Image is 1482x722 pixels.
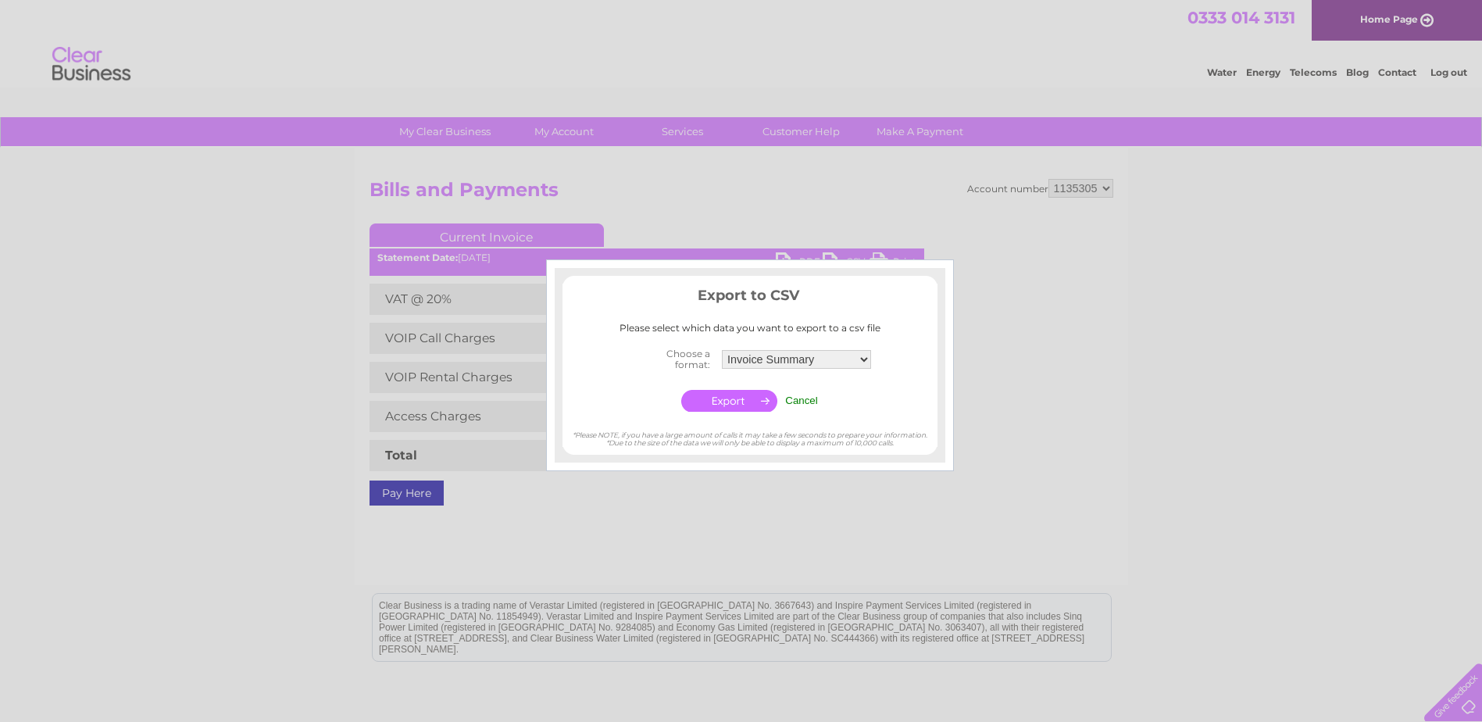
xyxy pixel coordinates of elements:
h3: Export to CSV [562,284,937,312]
a: Energy [1246,66,1280,78]
div: *Please NOTE, if you have a large amount of calls it may take a few seconds to prepare your infor... [562,416,937,448]
input: Cancel [785,395,818,406]
a: Contact [1378,66,1416,78]
img: logo.png [52,41,131,88]
a: Blog [1346,66,1369,78]
div: Please select which data you want to export to a csv file [562,323,937,334]
a: Log out [1430,66,1467,78]
a: Water [1207,66,1237,78]
a: Telecoms [1290,66,1337,78]
a: 0333 014 3131 [1187,8,1295,27]
div: Clear Business is a trading name of Verastar Limited (registered in [GEOGRAPHIC_DATA] No. 3667643... [373,9,1111,76]
th: Choose a format: [624,344,718,375]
